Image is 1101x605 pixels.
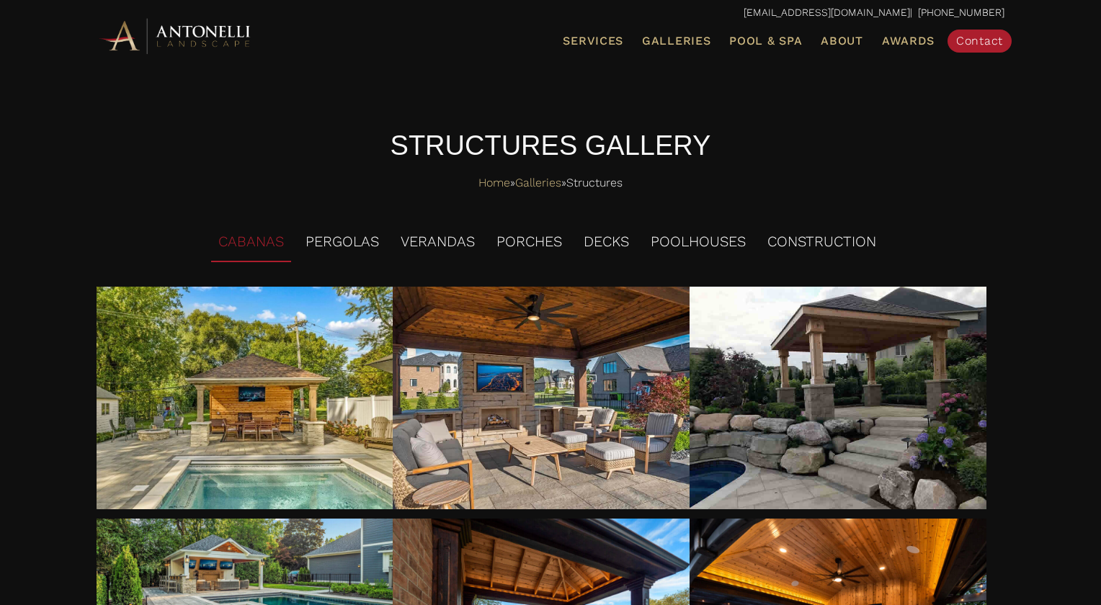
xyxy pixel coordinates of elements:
[576,223,636,262] li: DECKS
[815,32,869,50] a: About
[478,172,623,194] span: » »
[744,6,910,18] a: [EMAIL_ADDRESS][DOMAIN_NAME]
[642,34,710,48] span: Galleries
[956,34,1003,48] span: Contact
[821,35,863,47] span: About
[948,30,1012,53] a: Contact
[636,32,716,50] a: Galleries
[557,32,629,50] a: Services
[876,32,940,50] a: Awards
[515,172,561,194] a: Galleries
[478,172,510,194] a: Home
[723,32,808,50] a: Pool & Spa
[563,35,623,47] span: Services
[97,4,1004,22] p: | [PHONE_NUMBER]
[97,127,1004,165] h4: STRUCTURES GALLERY
[643,223,753,262] li: POOLHOUSES
[882,34,935,48] span: Awards
[489,223,569,262] li: PORCHES
[729,34,802,48] span: Pool & Spa
[97,172,1004,194] nav: Breadcrumbs
[97,16,255,55] img: Antonelli Horizontal Logo
[393,223,482,262] li: VERANDAS
[566,172,623,194] span: Structures
[298,223,386,262] li: PERGOLAS
[211,223,291,262] li: CABANAS
[760,223,883,262] li: CONSTRUCTION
